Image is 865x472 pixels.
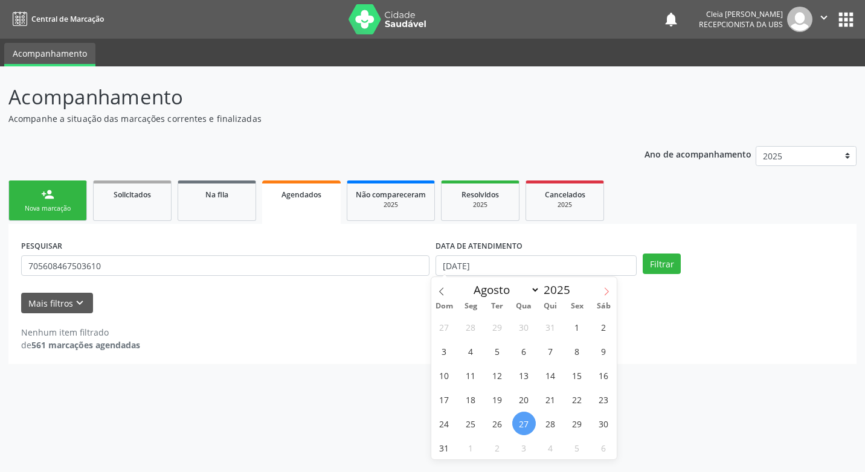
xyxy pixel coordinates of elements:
span: Dom [431,302,458,310]
span: Qui [537,302,564,310]
span: Agosto 30, 2025 [592,412,616,435]
span: Cancelados [545,190,585,200]
span: Resolvidos [461,190,499,200]
label: PESQUISAR [21,237,62,255]
div: Nenhum item filtrado [21,326,140,339]
span: Agosto 25, 2025 [459,412,483,435]
span: Agosto 9, 2025 [592,339,616,363]
span: Agosto 19, 2025 [486,387,509,411]
span: Agosto 22, 2025 [565,387,589,411]
p: Acompanhamento [8,82,602,112]
span: Agosto 29, 2025 [565,412,589,435]
span: Agosto 16, 2025 [592,363,616,387]
span: Agosto 31, 2025 [432,436,456,459]
span: Agosto 15, 2025 [565,363,589,387]
span: Setembro 4, 2025 [539,436,562,459]
span: Agosto 27, 2025 [512,412,536,435]
span: Recepcionista da UBS [699,19,783,30]
span: Agosto 8, 2025 [565,339,589,363]
p: Ano de acompanhamento [645,146,751,161]
button: Mais filtroskeyboard_arrow_down [21,293,93,314]
button: Filtrar [643,254,681,274]
div: person_add [41,188,54,201]
select: Month [468,281,541,298]
button: notifications [663,11,680,28]
i: keyboard_arrow_down [73,296,86,310]
span: Agosto 28, 2025 [539,412,562,435]
button:  [812,7,835,32]
span: Agosto 14, 2025 [539,363,562,387]
span: Agosto 4, 2025 [459,339,483,363]
i:  [817,11,831,24]
img: img [787,7,812,32]
span: Agosto 2, 2025 [592,315,616,339]
span: Central de Marcação [31,14,104,24]
div: 2025 [535,200,595,209]
span: Agosto 5, 2025 [486,339,509,363]
span: Setembro 2, 2025 [486,436,509,459]
span: Setembro 1, 2025 [459,436,483,459]
span: Setembro 6, 2025 [592,436,616,459]
p: Acompanhe a situação das marcações correntes e finalizadas [8,112,602,125]
span: Julho 31, 2025 [539,315,562,339]
span: Julho 30, 2025 [512,315,536,339]
span: Sáb [590,302,617,310]
span: Agosto 26, 2025 [486,412,509,435]
span: Agosto 1, 2025 [565,315,589,339]
input: Nome, CNS [21,255,429,276]
span: Setembro 3, 2025 [512,436,536,459]
span: Agosto 24, 2025 [432,412,456,435]
a: Central de Marcação [8,9,104,29]
span: Agosto 13, 2025 [512,363,536,387]
span: Julho 28, 2025 [459,315,483,339]
span: Julho 29, 2025 [486,315,509,339]
div: 2025 [356,200,426,209]
input: Selecione um intervalo [436,255,637,276]
span: Agosto 7, 2025 [539,339,562,363]
span: Agosto 18, 2025 [459,387,483,411]
span: Solicitados [114,190,151,200]
span: Agosto 10, 2025 [432,363,456,387]
span: Julho 27, 2025 [432,315,456,339]
span: Sex [564,302,590,310]
span: Agosto 6, 2025 [512,339,536,363]
div: Cleia [PERSON_NAME] [699,9,783,19]
span: Agosto 17, 2025 [432,387,456,411]
span: Não compareceram [356,190,426,200]
span: Ter [484,302,510,310]
span: Setembro 5, 2025 [565,436,589,459]
div: Nova marcação [18,204,78,213]
a: Acompanhamento [4,43,95,66]
span: Agosto 20, 2025 [512,387,536,411]
button: apps [835,9,857,30]
span: Agosto 23, 2025 [592,387,616,411]
span: Na fila [205,190,228,200]
span: Agosto 12, 2025 [486,363,509,387]
strong: 561 marcações agendadas [31,339,140,351]
div: 2025 [450,200,510,209]
span: Agosto 11, 2025 [459,363,483,387]
span: Seg [457,302,484,310]
span: Agendados [281,190,321,200]
span: Agosto 3, 2025 [432,339,456,363]
input: Year [540,282,580,298]
div: de [21,339,140,351]
label: DATA DE ATENDIMENTO [436,237,523,255]
span: Qua [510,302,537,310]
span: Agosto 21, 2025 [539,387,562,411]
